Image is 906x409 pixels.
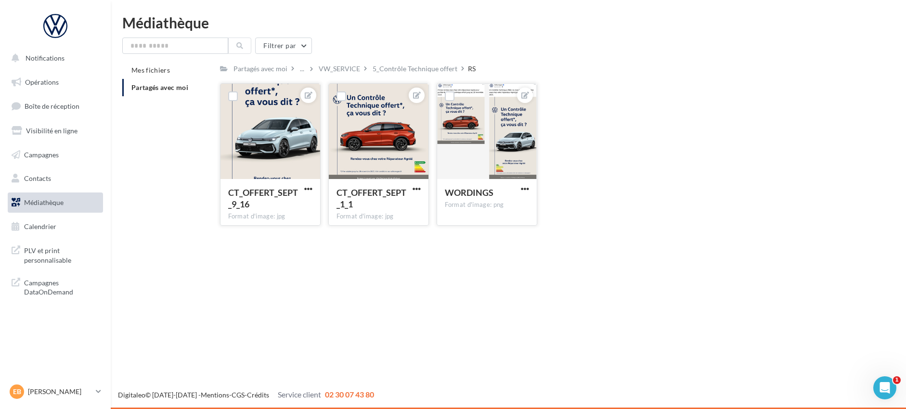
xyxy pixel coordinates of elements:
span: © [DATE]-[DATE] - - - [118,391,374,399]
button: Notifications [6,48,101,68]
span: Partagés avec moi [131,83,188,91]
button: Filtrer par [255,38,312,54]
a: Campagnes DataOnDemand [6,272,105,301]
a: Crédits [247,391,269,399]
span: CT_OFFERT_SEPT_9_16 [228,187,298,209]
a: Contacts [6,168,105,189]
span: PLV et print personnalisable [24,244,99,265]
a: Calendrier [6,217,105,237]
a: Campagnes [6,145,105,165]
span: Opérations [25,78,59,86]
a: Mentions [201,391,229,399]
span: 02 30 07 43 80 [325,390,374,399]
span: CT_OFFERT_SEPT_1_1 [337,187,406,209]
div: VW_SERVICE [319,64,360,74]
span: Service client [278,390,321,399]
span: WORDINGS [445,187,493,198]
a: CGS [232,391,245,399]
div: ... [298,62,306,76]
div: Format d'image: jpg [228,212,312,221]
span: Visibilité en ligne [26,127,78,135]
iframe: Intercom live chat [873,376,896,399]
a: Digitaleo [118,391,145,399]
span: Calendrier [24,222,56,230]
span: Médiathèque [24,198,64,206]
span: 1 [893,376,901,384]
span: EB [13,387,21,396]
div: Format d'image: png [445,201,529,209]
p: [PERSON_NAME] [28,387,92,396]
span: Contacts [24,174,51,182]
a: PLV et print personnalisable [6,240,105,268]
a: EB [PERSON_NAME] [8,383,103,401]
a: Opérations [6,72,105,92]
span: Boîte de réception [25,102,79,110]
div: 5_Contrôle Technique offert [373,64,457,74]
a: Boîte de réception [6,96,105,116]
div: Partagés avec moi [233,64,287,74]
div: RS [468,64,476,74]
span: Campagnes [24,150,59,158]
div: Médiathèque [122,15,894,30]
a: Visibilité en ligne [6,121,105,141]
span: Notifications [26,54,65,62]
div: Format d'image: jpg [337,212,421,221]
span: Mes fichiers [131,66,170,74]
a: Médiathèque [6,192,105,213]
span: Campagnes DataOnDemand [24,276,99,297]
